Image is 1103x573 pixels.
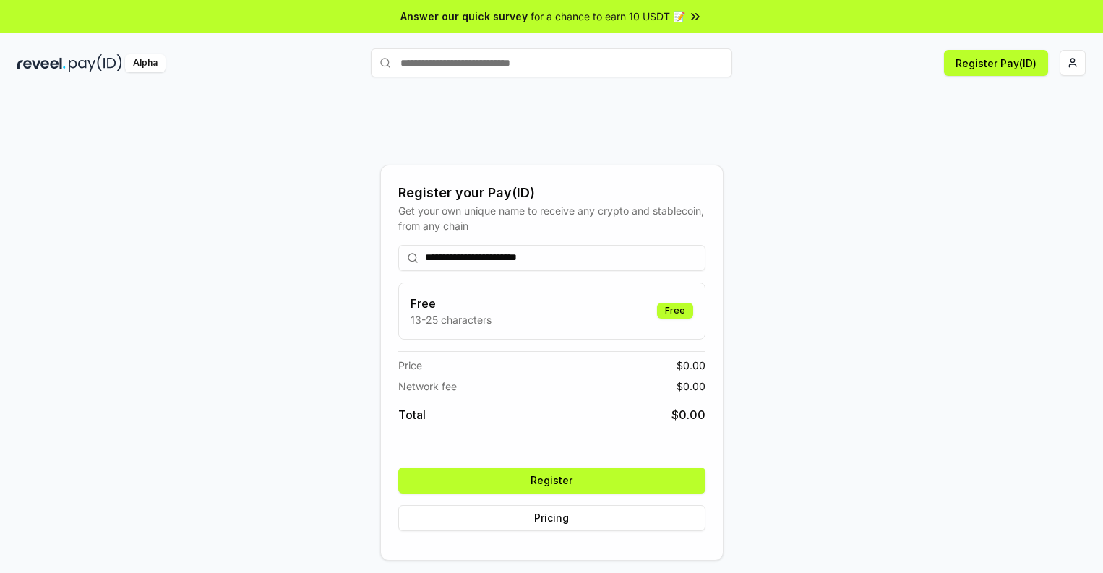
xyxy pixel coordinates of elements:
[398,358,422,373] span: Price
[398,203,705,233] div: Get your own unique name to receive any crypto and stablecoin, from any chain
[677,379,705,394] span: $ 0.00
[944,50,1048,76] button: Register Pay(ID)
[531,9,685,24] span: for a chance to earn 10 USDT 📝
[671,406,705,423] span: $ 0.00
[657,303,693,319] div: Free
[125,54,166,72] div: Alpha
[400,9,528,24] span: Answer our quick survey
[677,358,705,373] span: $ 0.00
[398,468,705,494] button: Register
[17,54,66,72] img: reveel_dark
[398,183,705,203] div: Register your Pay(ID)
[411,295,492,312] h3: Free
[398,505,705,531] button: Pricing
[411,312,492,327] p: 13-25 characters
[398,379,457,394] span: Network fee
[69,54,122,72] img: pay_id
[398,406,426,423] span: Total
